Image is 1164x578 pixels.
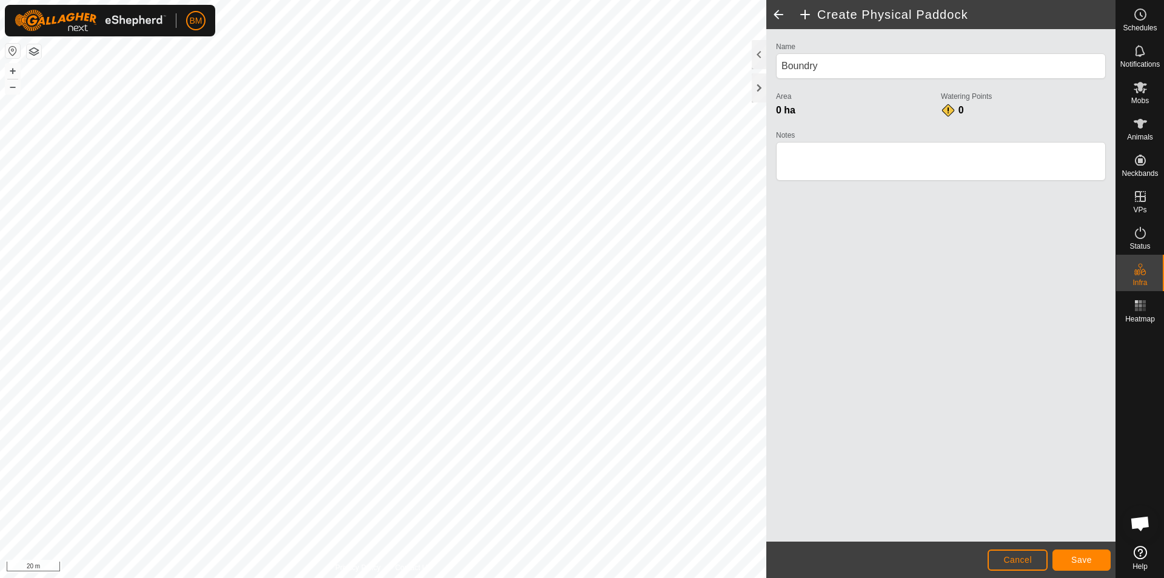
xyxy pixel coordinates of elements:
[776,105,795,115] span: 0 ha
[1003,555,1032,565] span: Cancel
[1132,279,1147,286] span: Infra
[798,7,1115,22] h2: Create Physical Paddock
[1125,315,1155,323] span: Heatmap
[190,15,202,27] span: BM
[1071,555,1092,565] span: Save
[1133,206,1146,213] span: VPs
[395,562,431,573] a: Contact Us
[1127,133,1153,141] span: Animals
[1120,61,1160,68] span: Notifications
[5,44,20,58] button: Reset Map
[1129,243,1150,250] span: Status
[988,549,1048,571] button: Cancel
[1122,505,1159,542] div: Open chat
[1132,563,1148,570] span: Help
[776,130,1106,141] label: Notes
[27,44,41,59] button: Map Layers
[776,91,941,102] label: Area
[5,79,20,94] button: –
[1123,24,1157,32] span: Schedules
[5,64,20,78] button: +
[15,10,166,32] img: Gallagher Logo
[941,91,1106,102] label: Watering Points
[958,105,964,115] span: 0
[776,41,1106,52] label: Name
[1052,549,1111,571] button: Save
[335,562,381,573] a: Privacy Policy
[1122,170,1158,177] span: Neckbands
[1116,541,1164,575] a: Help
[1131,97,1149,104] span: Mobs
